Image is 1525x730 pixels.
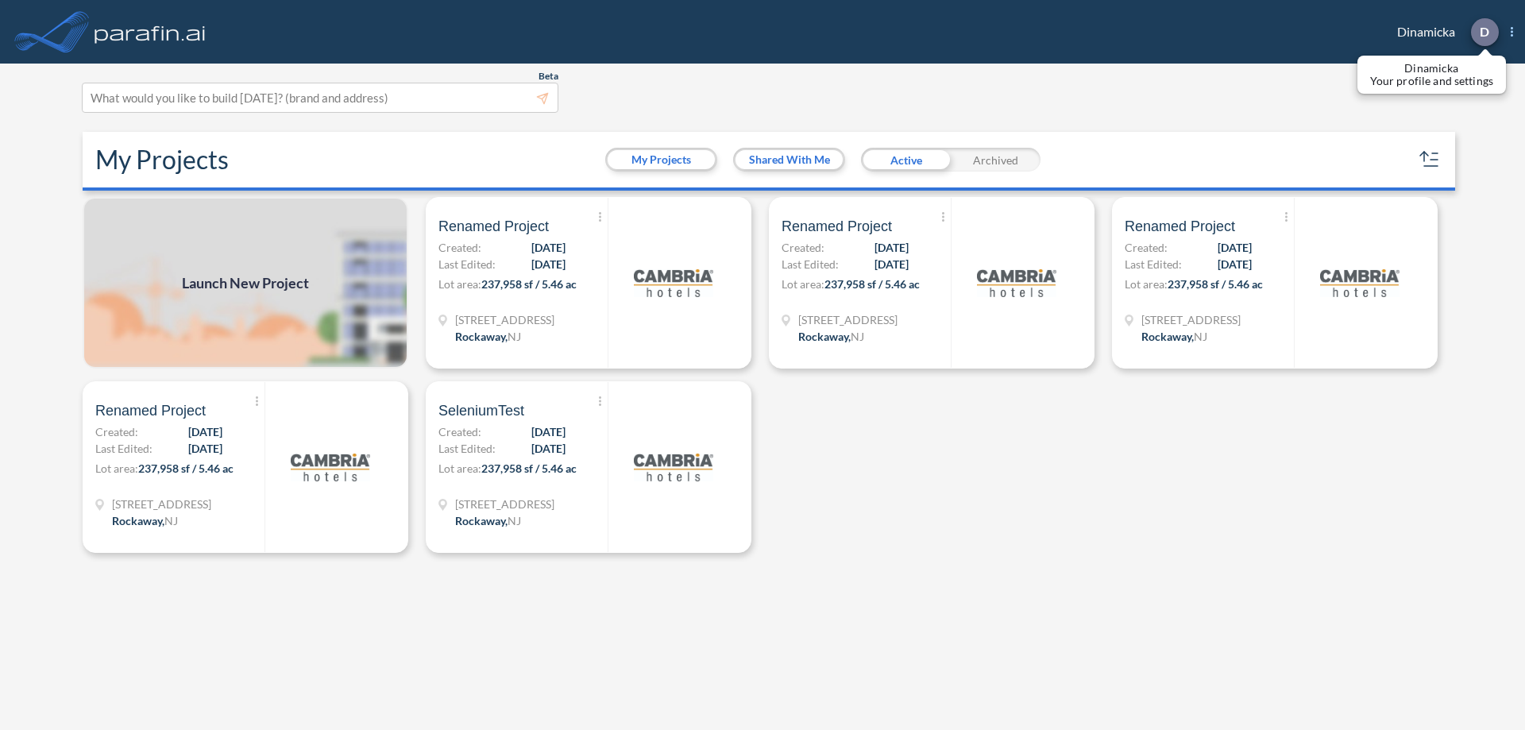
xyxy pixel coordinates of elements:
[1480,25,1489,39] p: D
[438,277,481,291] span: Lot area:
[455,328,521,345] div: Rockaway, NJ
[782,256,839,272] span: Last Edited:
[1125,277,1168,291] span: Lot area:
[824,277,920,291] span: 237,958 sf / 5.46 ac
[608,150,715,169] button: My Projects
[438,462,481,475] span: Lot area:
[531,256,566,272] span: [DATE]
[164,514,178,527] span: NJ
[95,462,138,475] span: Lot area:
[112,512,178,529] div: Rockaway, NJ
[1373,18,1513,46] div: Dinamicka
[455,330,508,343] span: Rockaway ,
[782,277,824,291] span: Lot area:
[798,311,898,328] span: 321 Mt Hope Ave
[531,423,566,440] span: [DATE]
[438,239,481,256] span: Created:
[481,277,577,291] span: 237,958 sf / 5.46 ac
[1125,217,1235,236] span: Renamed Project
[438,217,549,236] span: Renamed Project
[1141,330,1194,343] span: Rockaway ,
[1141,328,1207,345] div: Rockaway, NJ
[182,272,309,294] span: Launch New Project
[851,330,864,343] span: NJ
[95,145,229,175] h2: My Projects
[634,427,713,507] img: logo
[531,440,566,457] span: [DATE]
[1218,256,1252,272] span: [DATE]
[874,239,909,256] span: [DATE]
[1218,239,1252,256] span: [DATE]
[508,330,521,343] span: NJ
[1417,147,1442,172] button: sort
[508,514,521,527] span: NJ
[874,256,909,272] span: [DATE]
[481,462,577,475] span: 237,958 sf / 5.46 ac
[83,197,408,369] a: Launch New Project
[188,423,222,440] span: [DATE]
[95,423,138,440] span: Created:
[455,496,554,512] span: 321 Mt Hope Ave
[1194,330,1207,343] span: NJ
[95,401,206,420] span: Renamed Project
[438,401,524,420] span: SeleniumTest
[861,148,951,172] div: Active
[138,462,234,475] span: 237,958 sf / 5.46 ac
[455,512,521,529] div: Rockaway, NJ
[455,311,554,328] span: 321 Mt Hope Ave
[438,423,481,440] span: Created:
[1168,277,1263,291] span: 237,958 sf / 5.46 ac
[1370,62,1493,75] p: Dinamicka
[438,440,496,457] span: Last Edited:
[112,496,211,512] span: 321 Mt Hope Ave
[83,197,408,369] img: add
[188,440,222,457] span: [DATE]
[438,256,496,272] span: Last Edited:
[798,328,864,345] div: Rockaway, NJ
[1125,239,1168,256] span: Created:
[951,148,1040,172] div: Archived
[977,243,1056,323] img: logo
[1141,311,1241,328] span: 321 Mt Hope Ave
[531,239,566,256] span: [DATE]
[1320,243,1400,323] img: logo
[291,427,370,507] img: logo
[455,514,508,527] span: Rockaway ,
[112,514,164,527] span: Rockaway ,
[735,150,843,169] button: Shared With Me
[1370,75,1493,87] p: Your profile and settings
[95,440,152,457] span: Last Edited:
[539,70,558,83] span: Beta
[782,217,892,236] span: Renamed Project
[91,16,209,48] img: logo
[634,243,713,323] img: logo
[798,330,851,343] span: Rockaway ,
[782,239,824,256] span: Created:
[1125,256,1182,272] span: Last Edited:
